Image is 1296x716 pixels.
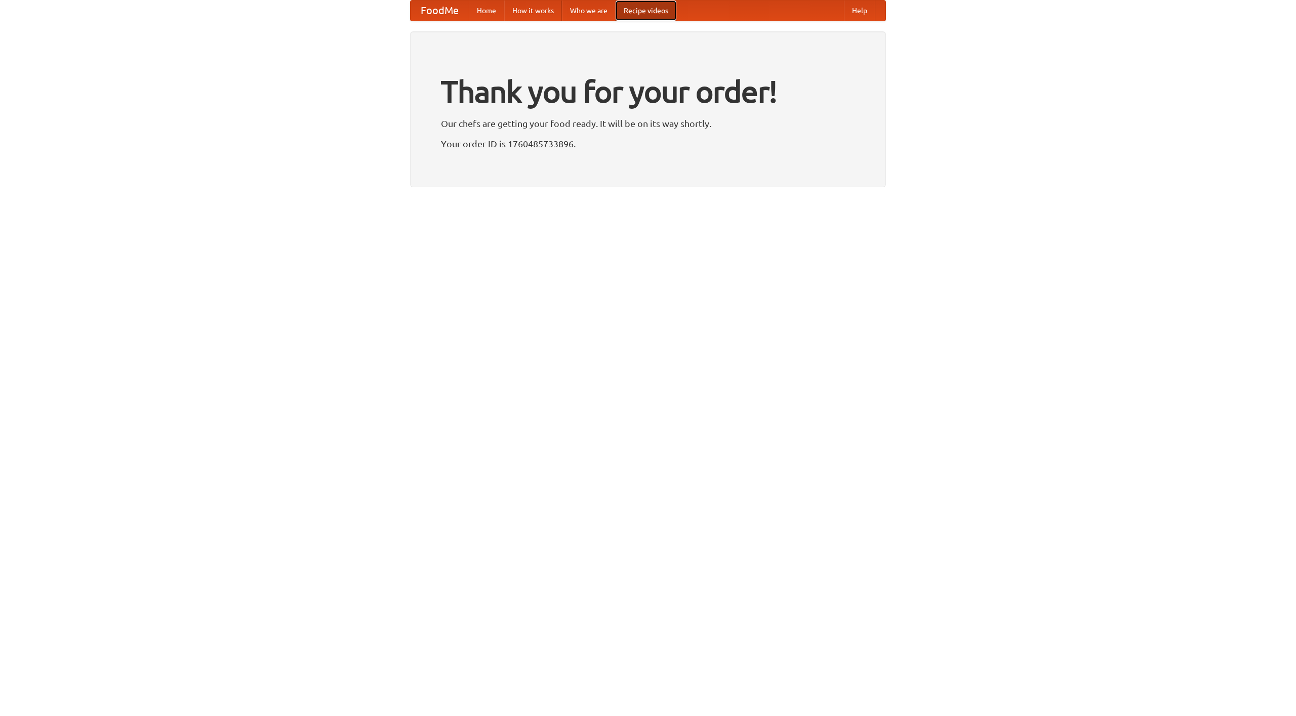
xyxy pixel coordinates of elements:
p: Your order ID is 1760485733896. [441,136,855,151]
a: Home [469,1,504,21]
a: FoodMe [411,1,469,21]
p: Our chefs are getting your food ready. It will be on its way shortly. [441,116,855,131]
a: How it works [504,1,562,21]
a: Recipe videos [616,1,676,21]
a: Who we are [562,1,616,21]
h1: Thank you for your order! [441,67,855,116]
a: Help [844,1,875,21]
